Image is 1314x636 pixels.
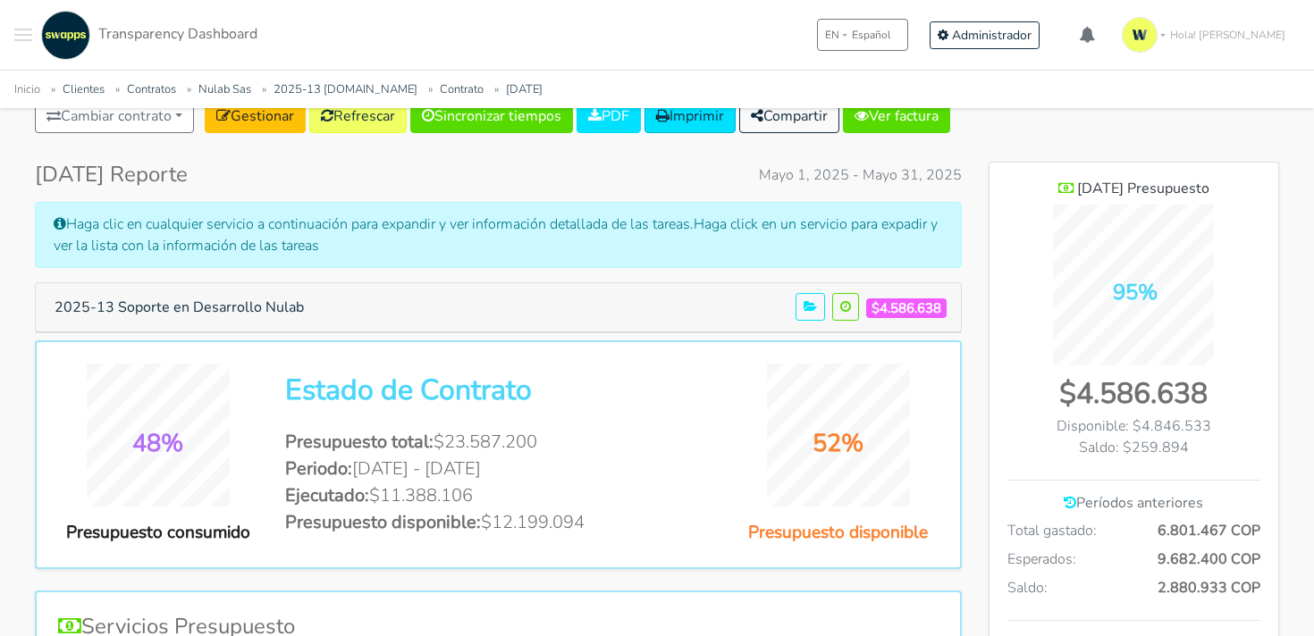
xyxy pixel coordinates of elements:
h2: Estado de Contrato [285,373,712,407]
span: Mayo 1, 2025 - Mayo 31, 2025 [759,164,962,186]
span: Administrador [952,27,1032,44]
a: Hola! [PERSON_NAME] [1115,10,1300,60]
button: Cambiar contrato [35,99,194,133]
span: 6.801.467 COP [1158,520,1260,541]
span: Hola! [PERSON_NAME] [1170,27,1285,43]
img: swapps-linkedin-v2.jpg [41,11,90,60]
a: Refrescar [309,99,407,133]
a: Ver factura [843,99,950,133]
h4: [DATE] Reporte [35,162,188,188]
span: 2.880.933 COP [1158,577,1260,598]
a: Contratos [127,81,176,97]
span: Transparency Dashboard [98,24,257,44]
a: 2025-13 [DOMAIN_NAME] [274,81,417,97]
span: Español [852,27,891,43]
div: Disponible: $4.846.533 [1007,415,1261,437]
div: $4.586.638 [1007,372,1261,415]
h6: Períodos anteriores [1007,495,1261,512]
img: isotipo-3-3e143c57.png [1122,17,1158,53]
span: $4.586.638 [866,298,947,319]
button: 2025-13 Soporte en Desarrollo Nulab [43,290,316,324]
a: Imprimir [644,99,736,133]
span: Ejecutado: [285,483,369,507]
button: ENEspañol [817,19,908,51]
div: Presupuesto disponible [738,520,939,546]
li: [DATE] - [DATE] [285,456,712,482]
button: Compartir [739,99,839,133]
div: Haga clic en cualquier servicio a continuación para expandir y ver información detallada de las t... [35,202,962,268]
a: Administrador [930,21,1040,49]
a: Contrato [440,81,484,97]
div: Presupuesto consumido [58,520,258,546]
span: Total gastado: [1007,520,1097,541]
button: Toggle navigation menu [14,11,32,60]
a: Transparency Dashboard [37,11,257,60]
span: Presupuesto disponible: [285,510,481,534]
span: Periodo: [285,456,352,481]
div: Saldo: $259.894 [1007,437,1261,458]
span: Esperados: [1007,548,1076,570]
li: $12.199.094 [285,509,712,536]
a: Clientes [63,81,105,97]
a: Nulab Sas [198,81,251,97]
span: Presupuesto total: [285,430,434,454]
a: Inicio [14,81,40,97]
li: $11.388.106 [285,482,712,509]
a: Sincronizar tiempos [410,99,573,133]
a: Gestionar [205,99,306,133]
a: PDF [577,99,641,133]
span: Saldo: [1007,577,1048,598]
span: [DATE] Presupuesto [1077,179,1209,198]
li: $23.587.200 [285,429,712,456]
span: 9.682.400 COP [1158,548,1260,570]
a: [DATE] [506,81,543,97]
